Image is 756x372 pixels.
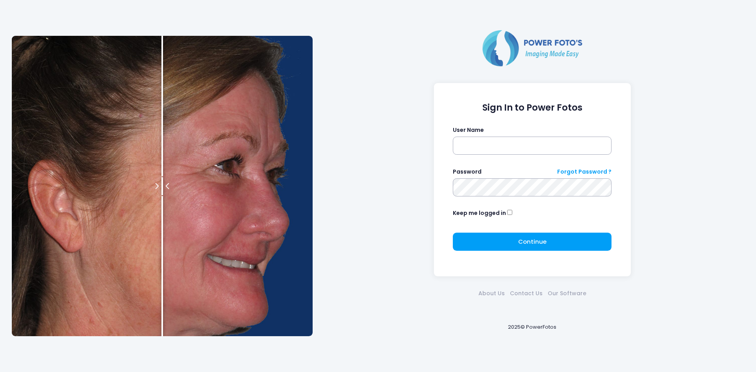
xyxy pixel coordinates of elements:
[320,310,744,344] div: 2025© PowerFotos
[479,28,586,68] img: Logo
[453,102,611,113] h1: Sign In to Power Fotos
[453,233,611,251] button: Continue
[507,289,545,298] a: Contact Us
[453,168,482,176] label: Password
[545,289,589,298] a: Our Software
[518,237,547,246] span: Continue
[453,209,506,217] label: Keep me logged in
[476,289,507,298] a: About Us
[453,126,484,134] label: User Name
[557,168,611,176] a: Forgot Password ?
